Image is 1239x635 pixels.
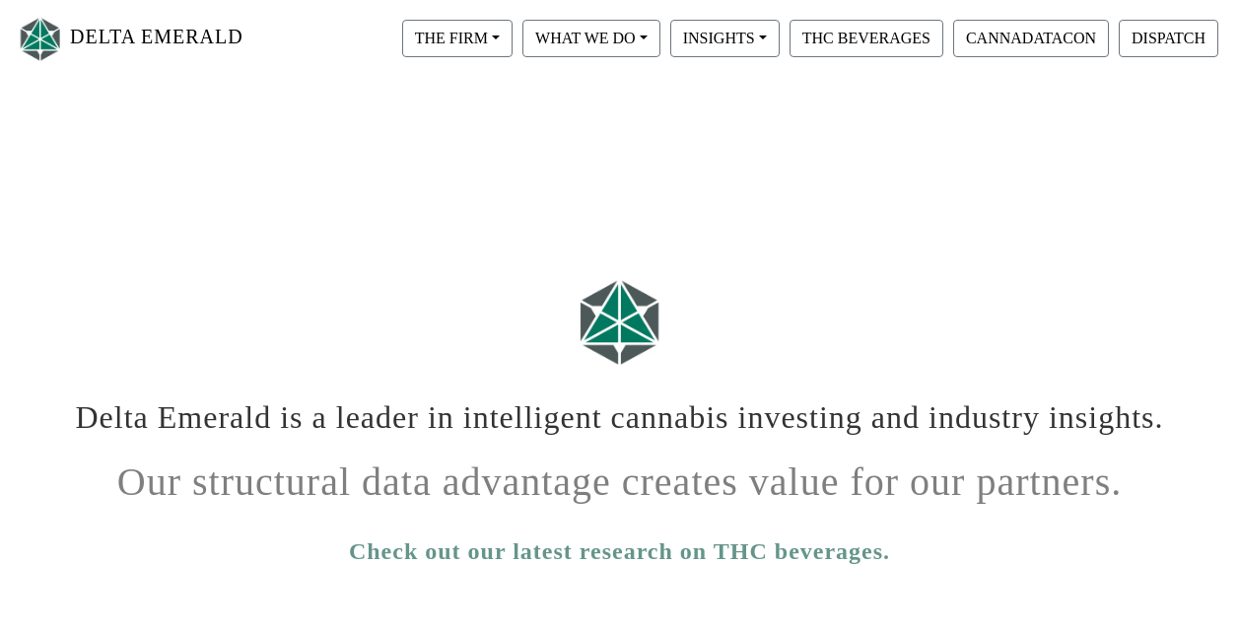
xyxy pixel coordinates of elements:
button: DISPATCH [1119,20,1218,57]
a: DISPATCH [1114,29,1223,45]
button: WHAT WE DO [522,20,660,57]
img: Logo [571,270,669,374]
h1: Our structural data advantage creates value for our partners. [73,444,1167,506]
a: THC BEVERAGES [785,29,948,45]
a: DELTA EMERALD [16,8,243,70]
h1: Delta Emerald is a leader in intelligent cannabis investing and industry insights. [73,384,1167,436]
button: CANNADATACON [953,20,1109,57]
a: CANNADATACON [948,29,1114,45]
img: Logo [16,13,65,65]
button: THE FIRM [402,20,513,57]
button: INSIGHTS [670,20,780,57]
button: THC BEVERAGES [790,20,943,57]
a: Check out our latest research on THC beverages. [349,533,890,569]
